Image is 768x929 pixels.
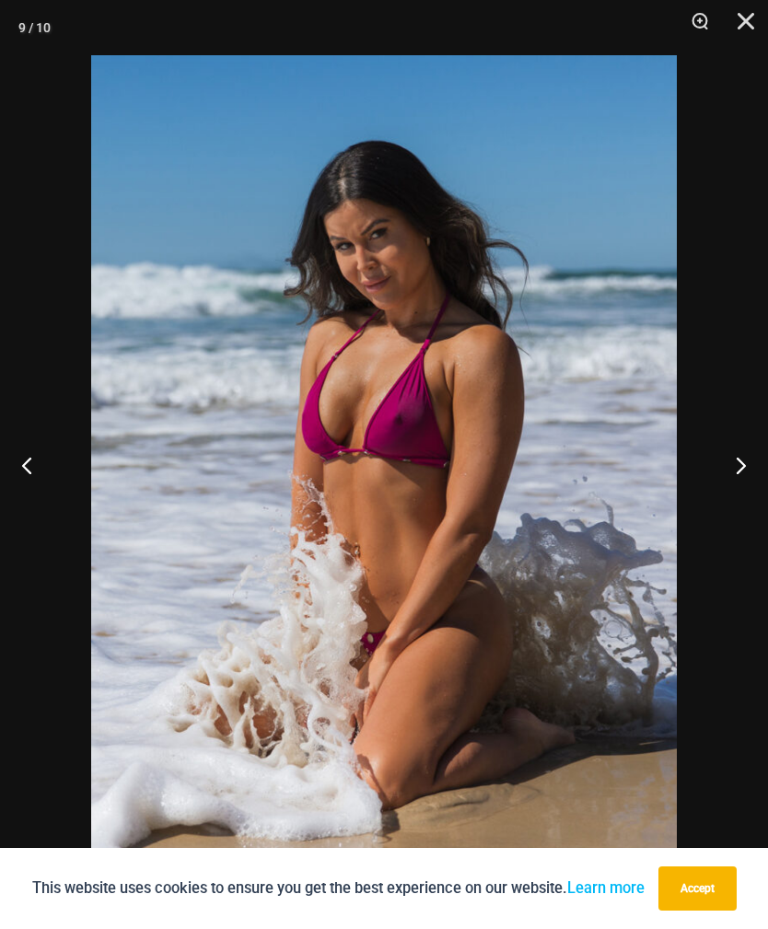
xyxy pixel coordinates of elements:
button: Accept [658,866,737,911]
div: 9 / 10 [18,14,51,41]
p: This website uses cookies to ensure you get the best experience on our website. [32,876,645,900]
a: Learn more [567,879,645,897]
button: Next [699,419,768,511]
